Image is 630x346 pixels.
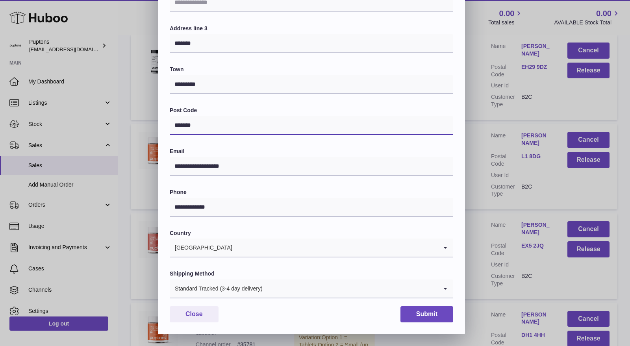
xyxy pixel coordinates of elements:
input: Search for option [233,239,437,257]
button: Close [170,306,219,322]
div: Search for option [170,279,453,298]
label: Town [170,66,453,73]
span: [GEOGRAPHIC_DATA] [170,239,233,257]
button: Submit [400,306,453,322]
label: Country [170,229,453,237]
label: Address line 3 [170,25,453,32]
label: Post Code [170,107,453,114]
label: Phone [170,189,453,196]
span: Standard Tracked (3-4 day delivery) [170,279,263,298]
input: Search for option [263,279,437,298]
label: Email [170,148,453,155]
div: Search for option [170,239,453,257]
label: Shipping Method [170,270,453,278]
